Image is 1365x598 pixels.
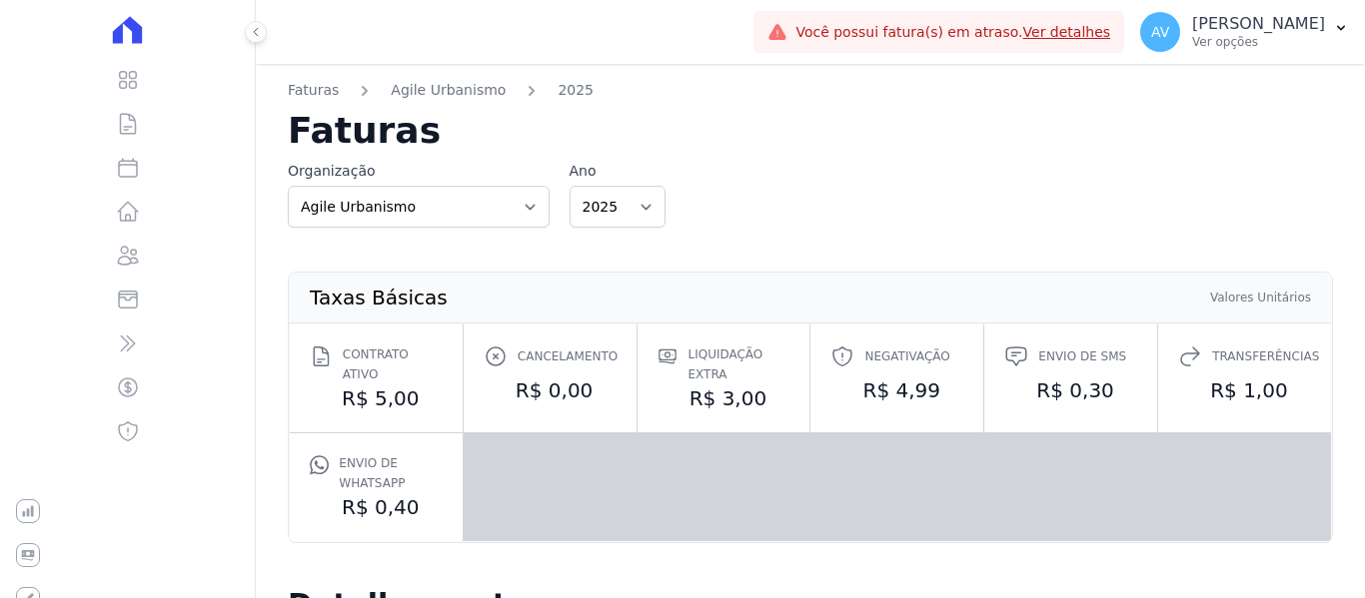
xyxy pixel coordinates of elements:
dd: R$ 1,00 [1178,376,1311,404]
dd: R$ 0,30 [1004,376,1137,404]
th: Taxas Básicas [309,289,449,306]
span: Envio de SMS [1038,346,1126,366]
nav: Breadcrumb [288,80,1333,113]
span: Liquidação extra [687,344,789,384]
a: 2025 [558,80,594,101]
span: Envio de Whatsapp [339,453,442,493]
a: Ver detalhes [1023,24,1111,40]
dd: R$ 0,00 [484,376,617,404]
dd: R$ 0,40 [310,493,443,521]
label: Organização [288,161,550,182]
a: Agile Urbanismo [391,80,506,101]
label: Ano [570,161,666,182]
button: AV [PERSON_NAME] Ver opções [1124,4,1365,60]
dd: R$ 5,00 [310,384,443,412]
span: Contrato ativo [343,344,443,384]
p: Ver opções [1192,34,1325,50]
span: Você possui fatura(s) em atraso. [795,22,1110,43]
span: AV [1151,25,1169,39]
h2: Faturas [288,113,1333,149]
a: Faturas [288,80,339,101]
span: Cancelamento [518,346,618,366]
span: Negativação [864,346,949,366]
p: [PERSON_NAME] [1192,14,1325,34]
dd: R$ 4,99 [830,376,963,404]
dd: R$ 3,00 [658,384,790,412]
span: Transferências [1212,346,1319,366]
th: Valores Unitários [1209,289,1312,306]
